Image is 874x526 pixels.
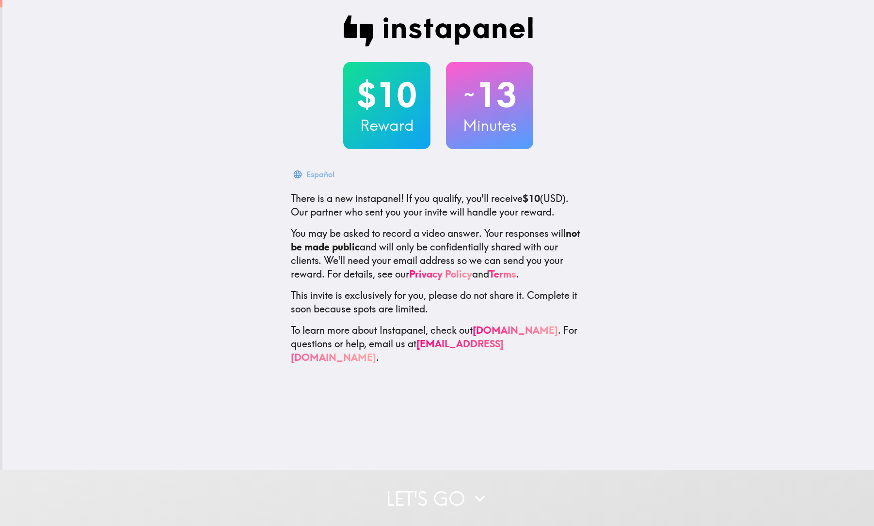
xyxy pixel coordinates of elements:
[343,75,430,115] h2: $10
[291,192,586,219] p: If you qualify, you'll receive (USD) . Our partner who sent you your invite will handle your reward.
[523,192,540,204] b: $10
[446,114,533,136] h3: Minutes
[446,75,533,115] h2: 13
[291,165,338,184] button: Español
[489,268,516,280] a: Terms
[473,324,558,336] a: [DOMAIN_NAME]
[291,192,404,204] span: There is a new instapanel!
[462,80,476,109] span: ~
[291,227,586,281] p: You may be asked to record a video answer. Your responses will and will only be confidentially sh...
[343,114,430,136] h3: Reward
[291,324,586,364] p: To learn more about Instapanel, check out . For questions or help, email us at .
[409,268,472,280] a: Privacy Policy
[291,289,586,316] p: This invite is exclusively for you, please do not share it. Complete it soon because spots are li...
[291,227,580,253] b: not be made public
[343,15,533,46] img: Instapanel
[291,338,504,363] a: [EMAIL_ADDRESS][DOMAIN_NAME]
[306,168,334,181] div: Español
